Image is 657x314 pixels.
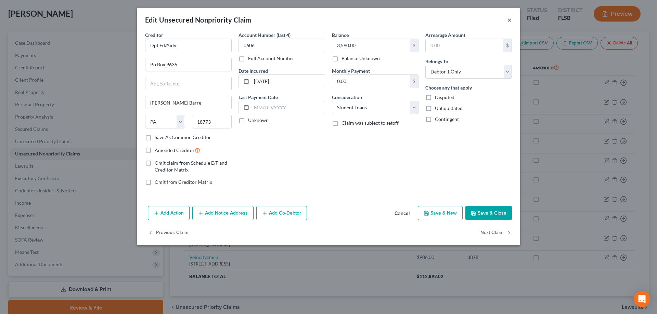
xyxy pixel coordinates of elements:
input: Apt, Suite, etc... [145,77,231,90]
div: Edit Unsecured Nonpriority Claim [145,15,252,25]
button: × [507,16,512,24]
label: Choose any that apply [425,84,472,91]
input: Enter zip... [192,115,232,128]
label: Balance Unknown [342,55,380,62]
span: Claim was subject to setoff [342,120,399,126]
label: Account Number (last 4) [239,31,291,39]
button: Add Notice Address [192,206,254,220]
label: Full Account Number [248,55,294,62]
div: $ [410,39,418,52]
label: Unknown [248,117,269,124]
span: Creditor [145,32,163,38]
input: Search creditor by name... [145,39,232,52]
label: Save As Common Creditor [155,134,211,141]
input: Enter city... [145,96,231,109]
button: Add Co-Debtor [256,206,307,220]
span: Disputed [435,94,454,100]
input: 0.00 [426,39,503,52]
span: Contingent [435,116,459,122]
label: Arrearage Amount [425,31,465,39]
input: MM/DD/YYYY [252,101,325,114]
label: Monthly Payment [332,67,370,74]
button: Save & Close [465,206,512,220]
span: Unliquidated [435,105,463,111]
span: Omit claim from Schedule E/F and Creditor Matrix [155,160,227,173]
button: Cancel [389,207,415,220]
div: $ [503,39,512,52]
input: XXXX [239,39,325,52]
input: MM/DD/YYYY [252,75,325,88]
label: Consideration [332,94,362,101]
input: 0.00 [332,39,410,52]
button: Save & New [418,206,463,220]
button: Previous Claim [148,226,189,240]
button: Add Action [148,206,190,220]
label: Last Payment Date [239,94,278,101]
div: Open Intercom Messenger [634,291,650,307]
input: Enter address... [145,58,231,71]
input: 0.00 [332,75,410,88]
span: Belongs To [425,58,448,64]
span: Omit from Creditor Matrix [155,179,212,185]
label: Balance [332,31,349,39]
button: Next Claim [480,226,512,240]
label: Date Incurred [239,67,268,74]
span: Amended Creditor [155,147,195,153]
div: $ [410,75,418,88]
